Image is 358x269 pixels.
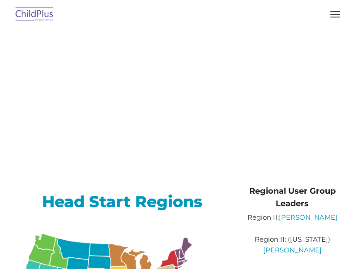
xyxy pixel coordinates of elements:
[13,4,55,25] img: ChildPlus by Procare Solutions
[279,213,337,221] a: [PERSON_NAME]
[243,185,342,210] h4: Regional User Group Leaders
[243,212,342,223] p: Region II:
[263,246,322,254] a: [PERSON_NAME]
[243,234,342,256] p: Region II: ([US_STATE])
[16,191,229,212] h2: Head Start Regions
